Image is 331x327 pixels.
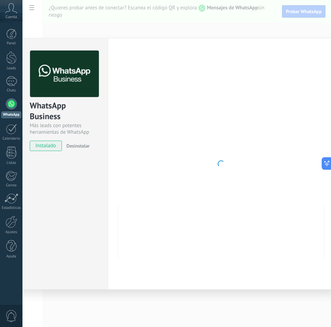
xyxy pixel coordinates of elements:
div: Calendario [1,136,21,141]
div: Ayuda [1,254,21,259]
button: Desinstalar [64,141,89,151]
span: instalado [30,141,62,151]
span: Desinstalar [66,143,89,149]
div: Ajustes [1,230,21,235]
div: Leads [1,66,21,71]
div: Más leads con potentes herramientas de WhatsApp [30,122,98,135]
img: logo_main.png [30,51,99,97]
div: Estadísticas [1,206,21,210]
div: WhatsApp Business [30,100,98,122]
div: WhatsApp [1,112,21,118]
div: Listas [1,161,21,165]
div: Chats [1,88,21,93]
span: Cuenta [6,15,17,19]
div: Correo [1,183,21,188]
div: Panel [1,41,21,46]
